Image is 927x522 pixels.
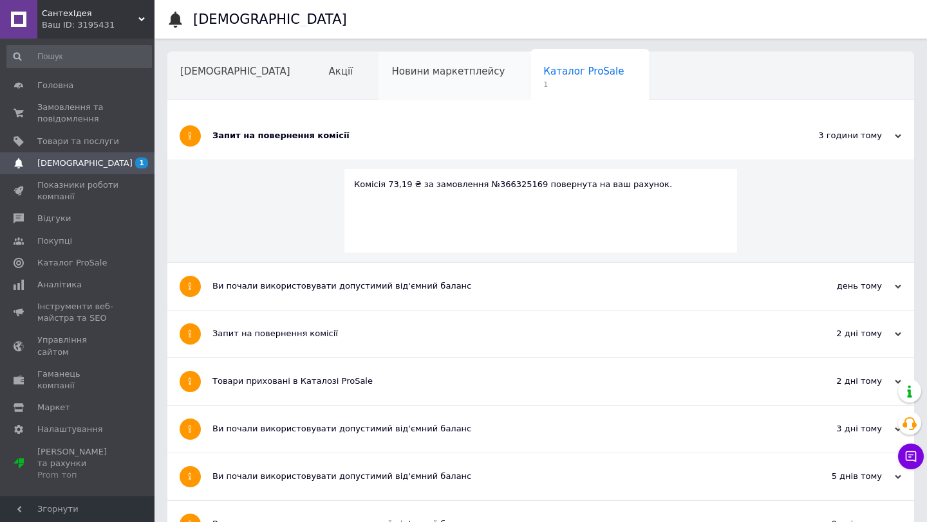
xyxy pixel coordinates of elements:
[42,19,154,31] div: Ваш ID: 3195431
[37,80,73,91] span: Головна
[212,375,772,387] div: Товари приховані в Каталозі ProSale
[772,423,901,435] div: 3 дні тому
[180,66,290,77] span: [DEMOGRAPHIC_DATA]
[37,469,119,481] div: Prom топ
[543,80,624,89] span: 1
[772,375,901,387] div: 2 дні тому
[37,279,82,291] span: Аналітика
[135,157,148,168] span: 1
[37,235,72,247] span: Покупці
[772,280,901,292] div: день тому
[212,130,772,141] div: Запит на повернення комісії
[37,213,71,224] span: Відгуки
[212,471,772,482] div: Ви почали використовувати допустимий від'ємний баланс
[42,8,138,19] span: СантехІдея
[37,257,107,269] span: Каталог ProSale
[391,66,505,77] span: Новини маркетплейсу
[37,136,119,147] span: Товари та послуги
[898,444,924,469] button: Чат з покупцем
[329,66,353,77] span: Акції
[37,334,119,357] span: Управління сайтом
[772,471,901,482] div: 5 днів тому
[772,328,901,339] div: 2 дні тому
[212,423,772,435] div: Ви почали використовувати допустимий від'ємний баланс
[37,157,133,169] span: [DEMOGRAPHIC_DATA]
[37,102,119,125] span: Замовлення та повідомлення
[772,130,901,141] div: 3 години тому
[212,328,772,339] div: Запит на повернення комісії
[37,179,119,203] span: Показники роботи компанії
[37,301,119,324] span: Інструменти веб-майстра та SEO
[354,179,727,190] div: Комісія 73,19 ₴ за замовлення №366325169 повернута на ваш рахунок.
[193,12,347,27] h1: [DEMOGRAPHIC_DATA]
[212,280,772,292] div: Ви почали використовувати допустимий від'ємний баланс
[37,446,119,482] span: [PERSON_NAME] та рахунки
[543,66,624,77] span: Каталог ProSale
[6,45,152,68] input: Пошук
[37,368,119,392] span: Гаманець компанії
[37,402,70,413] span: Маркет
[37,424,103,435] span: Налаштування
